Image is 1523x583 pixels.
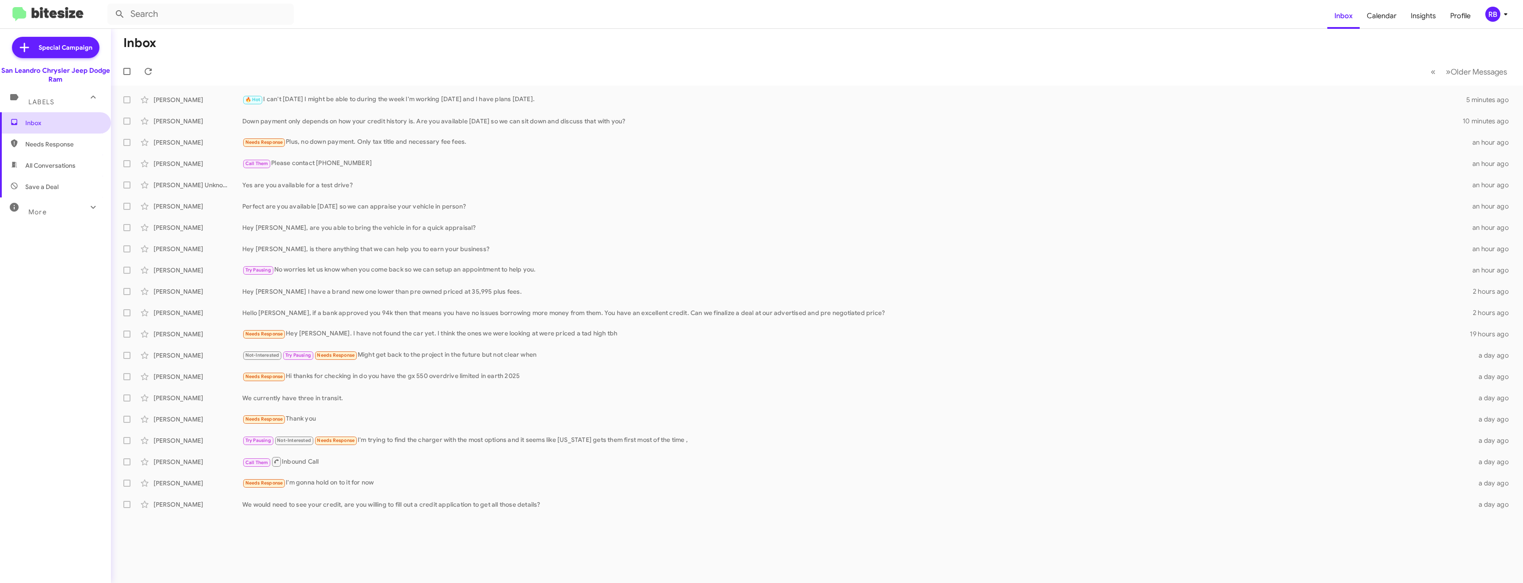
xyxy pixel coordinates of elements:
div: a day ago [1468,500,1516,509]
span: Needs Response [245,374,283,379]
span: Needs Response [245,331,283,337]
div: 5 minutes ago [1466,95,1516,104]
div: Inbound Call [242,456,1468,467]
div: Might get back to the project in the future but not clear when [242,350,1468,360]
span: Try Pausing [245,437,271,443]
div: We would need to see your credit, are you willing to fill out a credit application to get all tho... [242,500,1468,509]
span: Try Pausing [285,352,311,358]
div: Down payment only depends on how your credit history is. Are you available [DATE] so we can sit d... [242,117,1463,126]
div: a day ago [1468,436,1516,445]
span: » [1446,66,1451,77]
div: a day ago [1468,372,1516,381]
div: [PERSON_NAME] Unknown [154,181,242,189]
div: Please contact [PHONE_NUMBER] [242,158,1468,169]
span: More [28,208,47,216]
div: [PERSON_NAME] [154,372,242,381]
span: « [1431,66,1436,77]
a: Profile [1443,3,1478,29]
div: Yes are you available for a test drive? [242,181,1468,189]
div: Hello [PERSON_NAME], if a bank approved you 94k then that means you have no issues borrowing more... [242,308,1468,317]
div: an hour ago [1468,181,1516,189]
div: [PERSON_NAME] [154,330,242,339]
span: Call Them [245,161,268,166]
div: an hour ago [1468,159,1516,168]
div: I'm trying to find the charger with the most options and it seems like [US_STATE] gets them first... [242,435,1468,445]
span: Labels [28,98,54,106]
div: a day ago [1468,457,1516,466]
div: [PERSON_NAME] [154,202,242,211]
span: Needs Response [317,437,355,443]
a: Special Campaign [12,37,99,58]
div: [PERSON_NAME] [154,244,242,253]
div: Hey [PERSON_NAME], are you able to bring the vehicle in for a quick appraisal? [242,223,1468,232]
div: [PERSON_NAME] [154,287,242,296]
span: Special Campaign [39,43,92,52]
div: Plus, no down payment. Only tax title and necessary fee fees. [242,137,1468,147]
div: a day ago [1468,351,1516,360]
div: a day ago [1468,415,1516,424]
span: Inbox [25,118,101,127]
div: Hi thanks for checking in do you have the gx 550 overdrive limited in earth 2025 [242,371,1468,382]
div: Perfect are you available [DATE] so we can appraise your vehicle in person? [242,202,1468,211]
div: I'm gonna hold on to it for now [242,478,1468,488]
div: an hour ago [1468,266,1516,275]
div: I can't [DATE] I might be able to during the week I'm working [DATE] and I have plans [DATE]. [242,95,1466,105]
div: We currently have three in transit. [242,394,1468,402]
span: Needs Response [245,480,283,486]
div: an hour ago [1468,202,1516,211]
span: Needs Response [245,416,283,422]
span: Needs Response [317,352,355,358]
div: [PERSON_NAME] [154,479,242,488]
div: Thank you [242,414,1468,424]
div: [PERSON_NAME] [154,415,242,424]
button: Previous [1425,63,1441,81]
h1: Inbox [123,36,156,50]
span: All Conversations [25,161,75,170]
a: Insights [1404,3,1443,29]
div: an hour ago [1468,138,1516,147]
div: [PERSON_NAME] [154,457,242,466]
nav: Page navigation example [1426,63,1512,81]
span: Save a Deal [25,182,59,191]
a: Inbox [1327,3,1360,29]
span: 🔥 Hot [245,97,260,102]
div: [PERSON_NAME] [154,351,242,360]
div: an hour ago [1468,223,1516,232]
span: Try Pausing [245,267,271,273]
span: Older Messages [1451,67,1507,77]
div: [PERSON_NAME] [154,117,242,126]
div: 2 hours ago [1468,308,1516,317]
div: RB [1485,7,1500,22]
span: Not-Interested [277,437,311,443]
div: [PERSON_NAME] [154,159,242,168]
div: [PERSON_NAME] [154,138,242,147]
div: [PERSON_NAME] [154,394,242,402]
div: an hour ago [1468,244,1516,253]
div: 2 hours ago [1468,287,1516,296]
div: No worries let us know when you come back so we can setup an appointment to help you. [242,265,1468,275]
div: a day ago [1468,479,1516,488]
div: [PERSON_NAME] [154,500,242,509]
div: Hey [PERSON_NAME], is there anything that we can help you to earn your business? [242,244,1468,253]
div: [PERSON_NAME] [154,95,242,104]
button: Next [1440,63,1512,81]
div: [PERSON_NAME] [154,308,242,317]
span: Not-Interested [245,352,280,358]
span: Needs Response [245,139,283,145]
div: [PERSON_NAME] [154,223,242,232]
button: RB [1478,7,1513,22]
div: 10 minutes ago [1463,117,1516,126]
a: Calendar [1360,3,1404,29]
div: Hey [PERSON_NAME]. I have not found the car yet. I think the ones we were looking at were priced ... [242,329,1468,339]
div: 19 hours ago [1468,330,1516,339]
input: Search [107,4,294,25]
div: Hey [PERSON_NAME] I have a brand new one lower than pre owned priced at 35,995 plus fees. [242,287,1468,296]
span: Call Them [245,460,268,465]
span: Needs Response [25,140,101,149]
div: [PERSON_NAME] [154,436,242,445]
div: [PERSON_NAME] [154,266,242,275]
